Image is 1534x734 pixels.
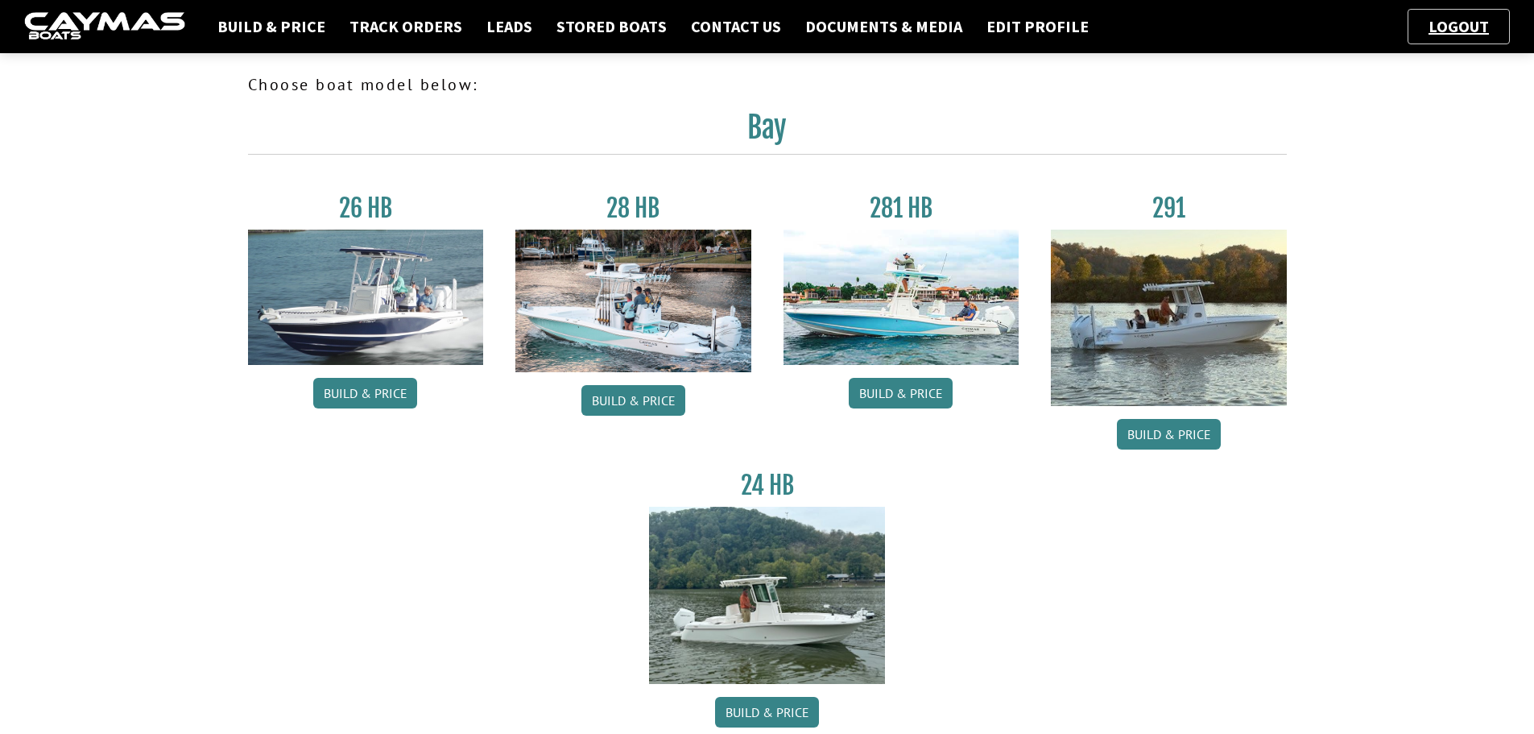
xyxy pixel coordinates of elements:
[649,507,885,683] img: 24_HB_thumbnail.jpg
[478,16,540,37] a: Leads
[683,16,789,37] a: Contact Us
[581,385,685,416] a: Build & Price
[24,12,185,42] img: caymas-dealer-connect-2ed40d3bc7270c1d8d7ffb4b79bf05adc795679939227970def78ec6f6c03838.gif
[784,193,1019,223] h3: 281 HB
[784,230,1019,365] img: 28-hb-twin.jpg
[515,193,751,223] h3: 28 HB
[1051,230,1287,406] img: 291_Thumbnail.jpg
[978,16,1097,37] a: Edit Profile
[248,230,484,365] img: 26_new_photo_resized.jpg
[209,16,333,37] a: Build & Price
[1420,16,1497,36] a: Logout
[849,378,953,408] a: Build & Price
[1051,193,1287,223] h3: 291
[649,471,885,500] h3: 24 HB
[548,16,675,37] a: Stored Boats
[248,193,484,223] h3: 26 HB
[515,230,751,372] img: 28_hb_thumbnail_for_caymas_connect.jpg
[313,378,417,408] a: Build & Price
[797,16,970,37] a: Documents & Media
[248,110,1287,155] h2: Bay
[1117,419,1221,450] a: Build & Price
[341,16,470,37] a: Track Orders
[248,73,1287,97] p: Choose boat model below:
[715,697,819,728] a: Build & Price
